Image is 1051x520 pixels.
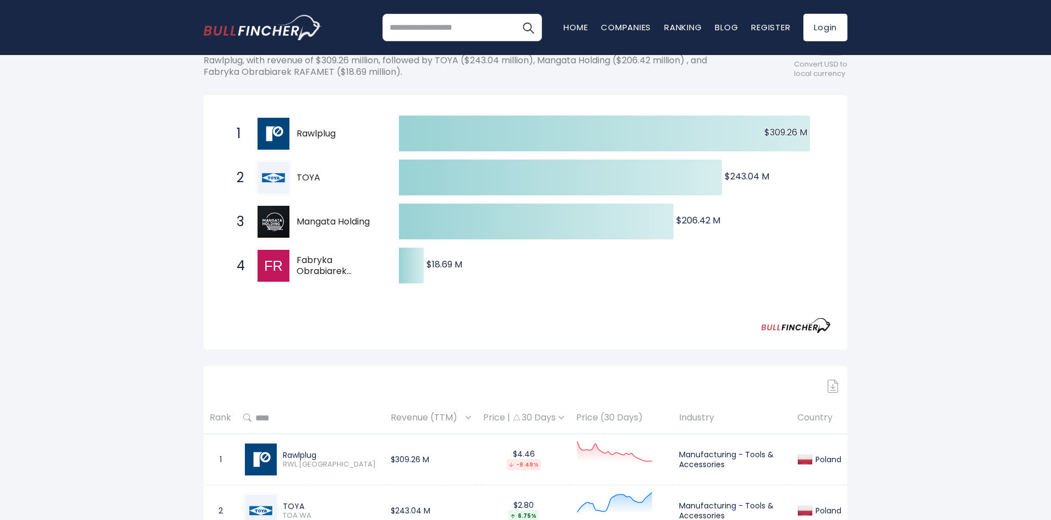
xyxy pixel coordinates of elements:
[258,206,289,238] img: Mangata Holding
[426,258,462,271] text: $18.69 M
[258,250,289,282] img: Fabryka Obrabiarek RAFAMET
[803,14,847,41] a: Login
[204,15,322,40] a: Go to homepage
[794,60,847,79] span: Convert USD to local currency
[673,402,791,434] th: Industry
[231,168,242,187] span: 2
[204,402,237,434] th: Rank
[283,450,379,460] div: Rawlplug
[483,449,564,470] div: $4.46
[725,170,769,183] text: $243.04 M
[258,162,289,194] img: TOYA
[204,15,322,40] img: bullfincher logo
[664,21,702,33] a: Ranking
[673,434,791,485] td: Manufacturing - Tools & Accessories
[676,214,720,227] text: $206.42 M
[483,412,564,424] div: Price | 30 Days
[283,460,379,469] span: RWL.[GEOGRAPHIC_DATA]
[751,21,790,33] a: Register
[231,256,242,275] span: 4
[813,506,841,516] div: Poland
[813,455,841,464] div: Poland
[391,409,463,426] span: Revenue (TTM)
[231,212,242,231] span: 3
[204,434,237,485] td: 1
[283,501,379,511] div: TOYA
[601,21,651,33] a: Companies
[764,126,807,139] text: $309.26 M
[570,402,673,434] th: Price (30 Days)
[258,118,289,150] img: Rawlplug
[507,459,541,470] div: -9.49%
[385,434,477,485] td: $309.26 M
[563,21,588,33] a: Home
[231,124,242,143] span: 1
[297,255,380,278] span: Fabryka Obrabiarek RAFAMET
[297,172,380,184] span: TOYA
[297,216,380,228] span: Mangata Holding
[297,128,380,140] span: Rawlplug
[514,14,542,41] button: Search
[204,43,748,78] p: The following shows the ranking of the largest Polish companies by revenue(TTM). The top-ranking ...
[245,444,277,475] img: RWL.WA.png
[715,21,738,33] a: Blog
